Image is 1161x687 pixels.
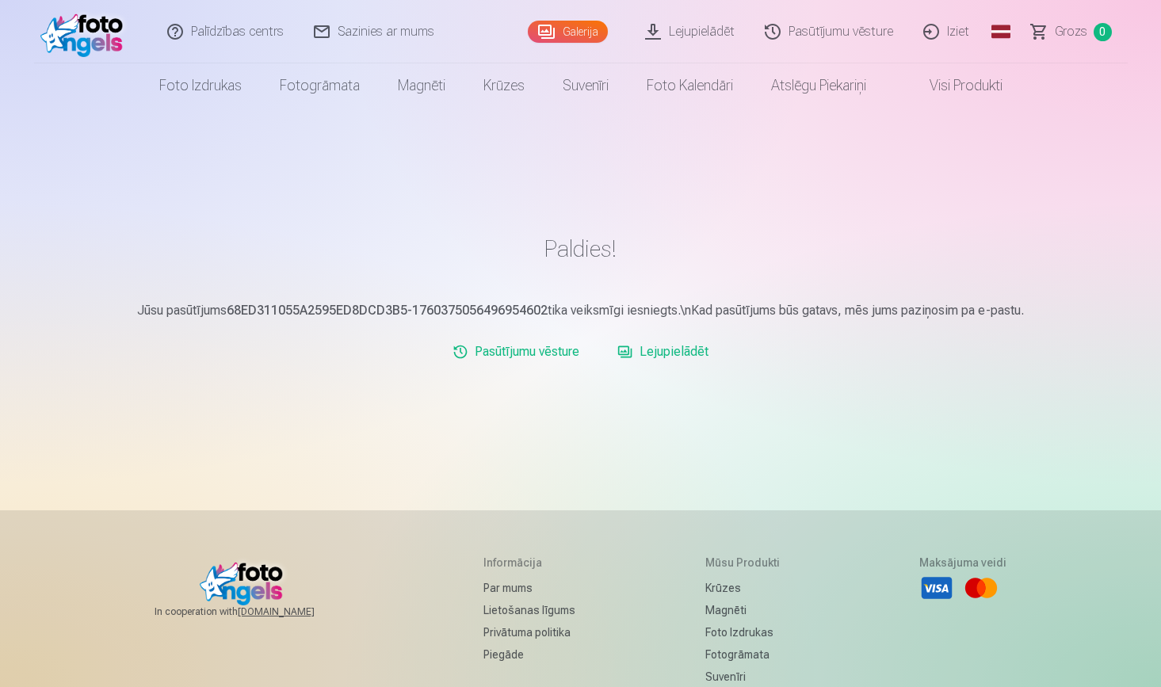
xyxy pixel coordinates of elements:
li: Mastercard [964,571,999,605]
h5: Mūsu produkti [705,555,789,571]
a: Krūzes [464,63,544,108]
span: In cooperation with [155,605,353,618]
a: Privātuma politika [483,621,575,643]
a: Galerija [528,21,608,43]
a: Magnēti [705,599,789,621]
a: Fotogrāmata [705,643,789,666]
a: Atslēgu piekariņi [752,63,885,108]
a: Pasūtījumu vēsture [446,336,586,368]
a: Fotogrāmata [261,63,379,108]
h5: Maksājuma veidi [919,555,1006,571]
a: Piegāde [483,643,575,666]
b: 68ED311055A2595ED8DCD3B5-1760375056496954602 [227,303,548,318]
span: Grozs [1055,22,1087,41]
a: Foto izdrukas [140,63,261,108]
h1: Paldies! [118,235,1044,263]
h5: Informācija [483,555,575,571]
a: Par mums [483,577,575,599]
span: 0 [1094,23,1112,41]
a: [DOMAIN_NAME] [238,605,353,618]
a: Magnēti [379,63,464,108]
img: /fa1 [40,6,132,57]
a: Foto kalendāri [628,63,752,108]
a: Lietošanas līgums [483,599,575,621]
li: Visa [919,571,954,605]
a: Lejupielādēt [611,336,715,368]
a: Krūzes [705,577,789,599]
a: Foto izdrukas [705,621,789,643]
p: Jūsu pasūtījums tika veiksmīgi iesniegts.\nKad pasūtījums būs gatavs, mēs jums paziņosim pa e-pastu. [118,301,1044,320]
a: Suvenīri [544,63,628,108]
a: Visi produkti [885,63,1022,108]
